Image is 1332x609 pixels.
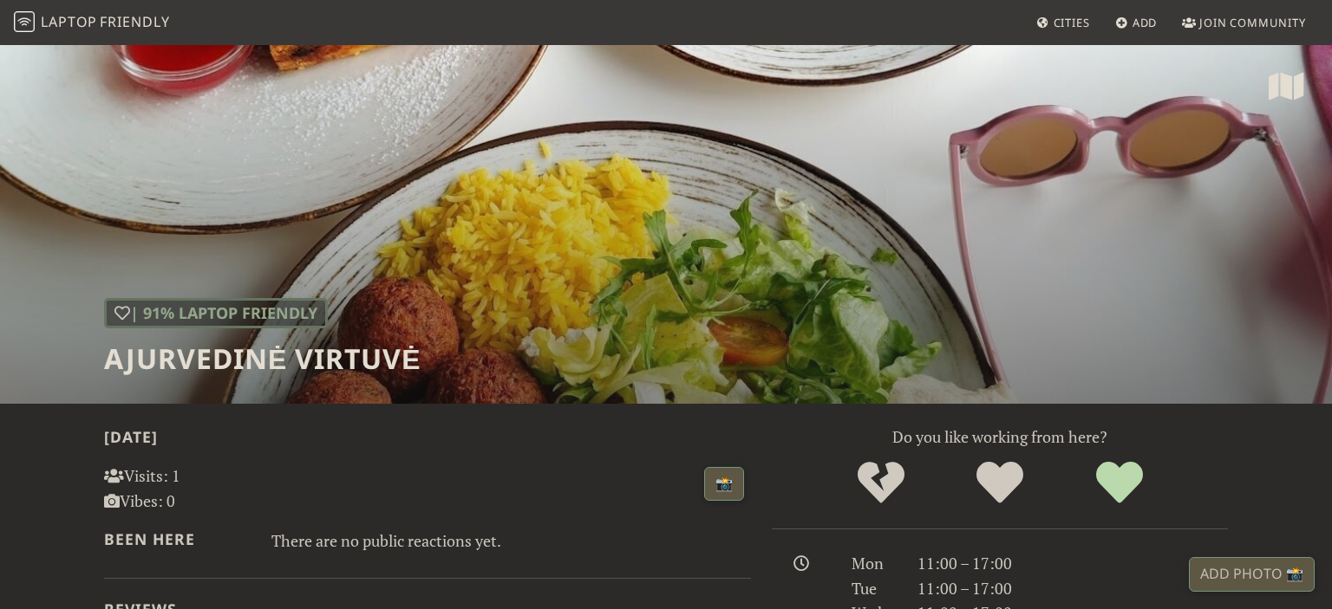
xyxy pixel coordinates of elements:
[772,424,1228,450] p: Do you like working from here?
[104,298,328,328] div: | 91% Laptop Friendly
[1054,15,1090,30] span: Cities
[104,463,306,514] p: Visits: 1 Vibes: 0
[100,12,169,31] span: Friendly
[14,8,170,38] a: LaptopFriendly LaptopFriendly
[104,342,421,375] h1: Ajurvedinė virtuvė
[41,12,97,31] span: Laptop
[841,551,907,576] div: Mon
[1189,557,1315,592] a: Add Photo 📸
[940,459,1060,507] div: Yes
[1175,7,1313,38] a: Join Community
[14,11,35,32] img: LaptopFriendly
[1133,15,1158,30] span: Add
[104,530,251,548] h2: Been here
[841,576,907,601] div: Tue
[907,576,1238,601] div: 11:00 – 17:00
[1108,7,1165,38] a: Add
[704,467,744,502] a: 📸
[271,527,752,554] div: There are no public reactions yet.
[1029,7,1097,38] a: Cities
[104,428,751,453] h2: [DATE]
[1199,15,1306,30] span: Join Community
[1060,459,1179,507] div: Definitely!
[907,551,1238,576] div: 11:00 – 17:00
[821,459,941,507] div: No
